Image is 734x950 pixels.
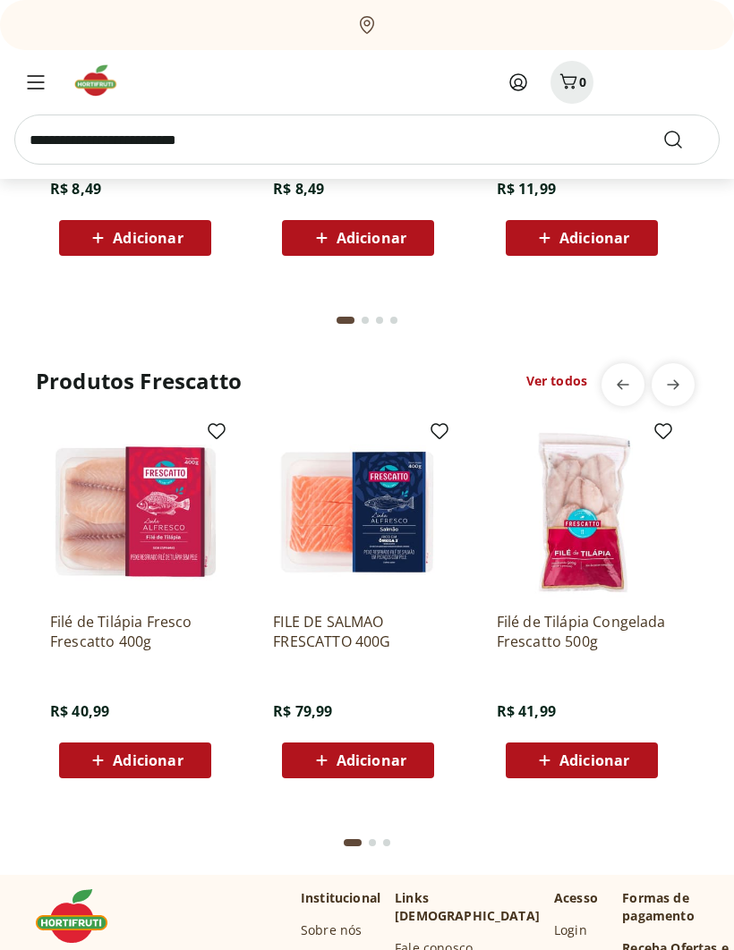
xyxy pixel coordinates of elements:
[550,61,593,104] button: Carrinho
[497,180,556,199] span: R$ 11,99
[497,428,667,598] img: Filé de Tilápia Congelada Frescatto 500g
[554,890,598,908] p: Acesso
[395,890,540,926] p: Links [DEMOGRAPHIC_DATA]
[301,922,362,940] a: Sobre nós
[365,822,380,865] button: Go to page 2 from fs-carousel
[387,300,401,343] button: Go to page 4 from fs-carousel
[497,702,556,722] span: R$ 41,99
[59,743,211,779] button: Adicionar
[14,61,57,104] button: Menu
[554,922,587,940] a: Login
[358,300,372,343] button: Go to page 2 from fs-carousel
[652,364,695,407] button: next
[602,364,644,407] button: previous
[337,754,406,768] span: Adicionar
[526,373,587,391] a: Ver todos
[273,702,332,722] span: R$ 79,99
[662,129,705,150] button: Submit Search
[579,73,586,90] span: 0
[497,613,667,652] a: Filé de Tilápia Congelada Frescatto 500g
[36,890,125,944] img: Hortifruti
[380,822,394,865] button: Go to page 3 from fs-carousel
[372,300,387,343] button: Go to page 3 from fs-carousel
[282,743,434,779] button: Adicionar
[337,232,406,246] span: Adicionar
[340,822,365,865] button: Current page from fs-carousel
[282,221,434,257] button: Adicionar
[50,180,101,199] span: R$ 8,49
[113,232,183,246] span: Adicionar
[59,221,211,257] button: Adicionar
[506,743,658,779] button: Adicionar
[273,180,324,199] span: R$ 8,49
[50,428,220,598] img: Filé de Tilápia Fresco Frescatto 400g
[72,63,132,98] img: Hortifruti
[14,115,720,165] input: search
[506,221,658,257] button: Adicionar
[36,368,242,396] h2: Produtos Frescatto
[50,613,220,652] a: Filé de Tilápia Fresco Frescatto 400g
[113,754,183,768] span: Adicionar
[333,300,358,343] button: Current page from fs-carousel
[50,702,109,722] span: R$ 40,99
[559,754,629,768] span: Adicionar
[559,232,629,246] span: Adicionar
[273,428,443,598] img: FILE DE SALMAO FRESCATTO 400G
[301,890,380,908] p: Institucional
[273,613,443,652] a: FILE DE SALMAO FRESCATTO 400G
